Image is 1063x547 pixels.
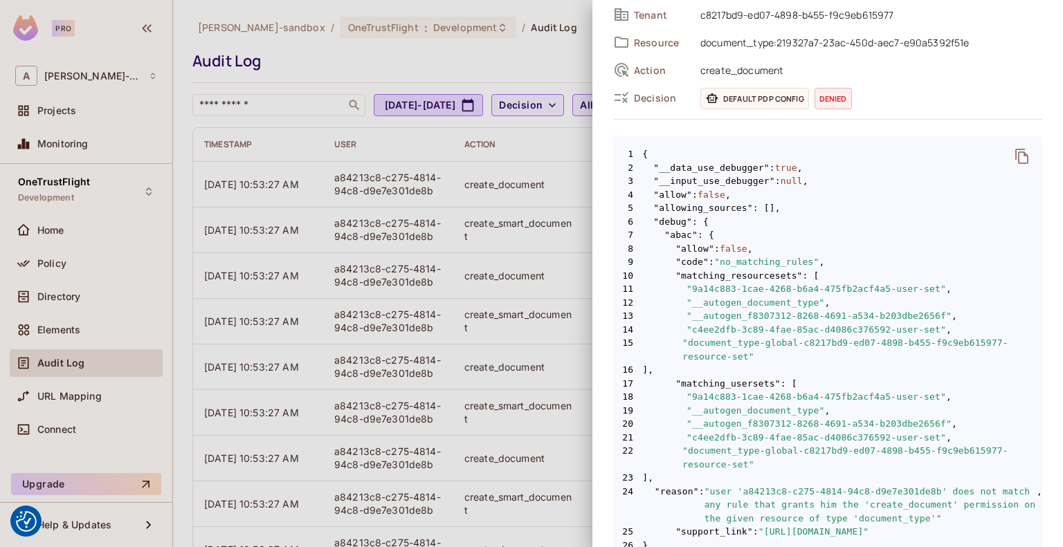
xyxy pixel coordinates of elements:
[613,201,642,215] span: 5
[682,444,1042,471] span: "document_type-global-c8217bd9-ed07-4898-b455-f9c9eb615977-resource-set"
[700,88,809,109] span: Default PDP config
[952,309,957,323] span: ,
[699,485,705,526] span: :
[803,269,819,283] span: : [
[687,296,824,310] span: "__autogen_document_type"
[675,255,709,269] span: "code"
[775,161,797,175] span: true
[946,390,952,404] span: ,
[819,255,825,269] span: ,
[770,161,775,175] span: :
[687,390,946,404] span: "9a14c883-1cae-4268-b6a4-475fb2acf4a5-user-set"
[952,417,957,431] span: ,
[16,511,37,532] button: Consent Preferences
[634,8,689,21] span: Tenant
[714,242,720,256] span: :
[1037,485,1042,526] span: ,
[692,215,709,229] span: : {
[653,161,770,175] span: "__data_use_debugger"
[642,147,648,161] span: {
[613,471,1042,485] span: ],
[1006,140,1039,173] button: delete
[613,309,642,323] span: 13
[675,242,714,256] span: "allow"
[720,242,747,256] span: false
[775,174,781,188] span: :
[692,188,698,202] span: :
[634,36,689,49] span: Resource
[682,336,1042,363] span: "document_type-global-c8217bd9-ed07-4898-b455-f9c9eb615977-resource-set"
[613,188,642,202] span: 4
[946,323,952,337] span: ,
[675,525,753,539] span: "support_link"
[825,296,830,310] span: ,
[753,201,781,215] span: : [],
[803,174,808,188] span: ,
[664,228,698,242] span: "abac"
[687,417,952,431] span: "__autogen_f8307312-8268-4691-a534-b203dbe2656f"
[946,431,952,445] span: ,
[613,363,642,377] span: 16
[613,377,642,391] span: 17
[747,242,753,256] span: ,
[613,323,642,337] span: 14
[16,511,37,532] img: Revisit consent button
[613,296,642,310] span: 12
[613,242,642,256] span: 8
[687,323,946,337] span: "c4ee2dfb-3c89-4fae-85ac-d4086c376592-user-set"
[613,215,642,229] span: 6
[613,269,642,283] span: 10
[634,64,689,77] span: Action
[693,34,1042,50] span: document_type:219327a7-23ac-450d-aec7-e90a5392f51e
[613,390,642,404] span: 18
[613,228,642,242] span: 7
[709,255,714,269] span: :
[781,174,803,188] span: null
[687,309,952,323] span: "__autogen_f8307312-8268-4691-a534-b203dbe2656f"
[781,377,797,391] span: : [
[698,188,725,202] span: false
[725,188,731,202] span: ,
[613,417,642,431] span: 20
[815,88,852,109] span: denied
[613,336,642,363] span: 15
[613,161,642,175] span: 2
[613,363,1042,377] span: ],
[613,255,642,269] span: 9
[693,6,1042,23] span: c8217bd9-ed07-4898-b455-f9c9eb615977
[653,174,775,188] span: "__input_use_debugger"
[714,255,819,269] span: "no_matching_rules"
[687,431,946,445] span: "c4ee2dfb-3c89-4fae-85ac-d4086c376592-user-set"
[675,269,802,283] span: "matching_resourcesets"
[687,404,824,418] span: "__autogen_document_type"
[946,282,952,296] span: ,
[797,161,803,175] span: ,
[613,471,642,485] span: 23
[613,485,642,526] span: 24
[655,485,699,526] span: "reason"
[613,147,642,161] span: 1
[653,201,753,215] span: "allowing_sources"
[653,188,692,202] span: "allow"
[613,431,642,445] span: 21
[613,404,642,418] span: 19
[693,62,1042,78] span: create_document
[753,525,758,539] span: :
[613,525,642,539] span: 25
[634,91,689,104] span: Decision
[687,282,946,296] span: "9a14c883-1cae-4268-b6a4-475fb2acf4a5-user-set"
[705,485,1037,526] span: "user 'a84213c8-c275-4814-94c8-d9e7e301de8b' does not match any rule that grants him the 'create_...
[825,404,830,418] span: ,
[698,228,714,242] span: : {
[653,215,692,229] span: "debug"
[613,174,642,188] span: 3
[758,525,869,539] span: "[URL][DOMAIN_NAME]"
[675,377,781,391] span: "matching_usersets"
[613,282,642,296] span: 11
[613,444,642,471] span: 22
